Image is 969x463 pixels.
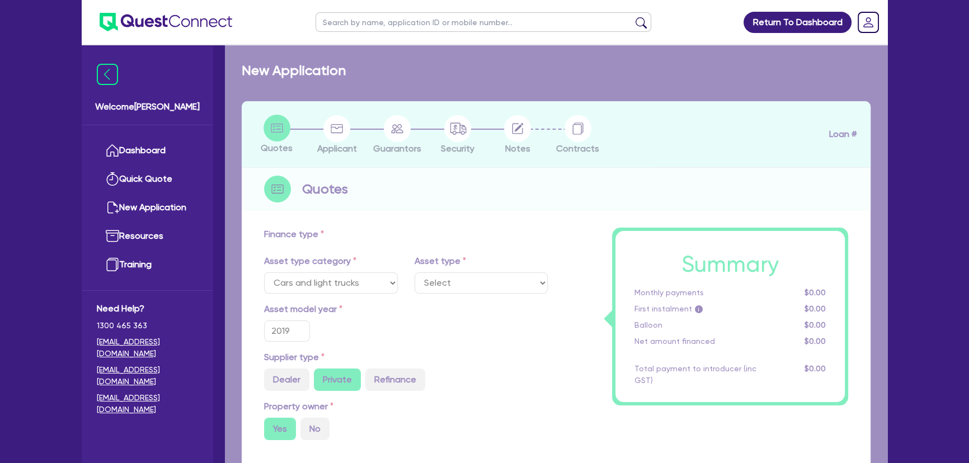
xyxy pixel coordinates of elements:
[97,64,118,85] img: icon-menu-close
[316,12,651,32] input: Search by name, application ID or mobile number...
[106,258,119,271] img: training
[97,336,198,360] a: [EMAIL_ADDRESS][DOMAIN_NAME]
[854,8,883,37] a: Dropdown toggle
[97,193,198,222] a: New Application
[97,251,198,279] a: Training
[95,100,200,114] span: Welcome [PERSON_NAME]
[106,229,119,243] img: resources
[97,302,198,315] span: Need Help?
[97,222,198,251] a: Resources
[97,165,198,193] a: Quick Quote
[97,392,198,415] a: [EMAIL_ADDRESS][DOMAIN_NAME]
[97,320,198,332] span: 1300 465 363
[106,201,119,214] img: new-application
[106,172,119,186] img: quick-quote
[97,364,198,388] a: [EMAIL_ADDRESS][DOMAIN_NAME]
[744,12,852,33] a: Return To Dashboard
[100,13,232,31] img: quest-connect-logo-blue
[97,136,198,165] a: Dashboard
